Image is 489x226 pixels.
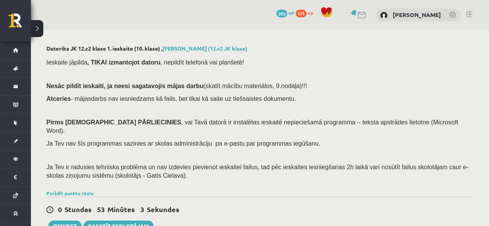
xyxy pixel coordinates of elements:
[296,10,317,16] a: 171 xp
[308,10,313,16] span: xp
[46,190,94,196] a: Parādīt punktu skalu
[58,205,62,214] span: 0
[140,205,144,214] span: 3
[65,205,92,214] span: Stundas
[46,83,203,89] span: Nesāc pildīt ieskaiti, ja neesi sagatavojis mājas darbu
[288,10,295,16] span: mP
[46,95,71,102] b: Atceries
[46,95,296,102] span: - mājasdarbs nav iesniedzams kā fails, bet tikai kā saite uz tiešsaistes dokumentu.
[276,10,295,16] a: 203 mP
[107,205,135,214] span: Minūtes
[46,119,181,126] span: Pirms [DEMOGRAPHIC_DATA] PĀRLIECINIES
[46,45,474,52] h2: Datorika JK 12.c2 klase 1. ieskaite (10. klase) ,
[46,119,458,134] span: , vai Tavā datorā ir instalētas ieskaitē nepieciešamā programma – teksta apstrādes lietotne (Micr...
[162,45,247,52] a: [PERSON_NAME] (12.c2 JK klase)
[296,10,307,17] span: 171
[147,205,179,214] span: Sekundes
[203,83,307,89] span: (skatīt mācību materiālos, 9.nodaļa)!!!
[46,164,469,179] span: Ja Tev ir radusies tehniska problēma un nav izdevies pievienot ieskaitei failus, tad pēc ieskaite...
[46,59,244,66] span: Ieskaite jāpilda , nepildīt telefonā vai planšetē!
[276,10,287,17] span: 203
[9,14,31,33] a: Rīgas 1. Tālmācības vidusskola
[97,205,105,214] span: 53
[46,140,320,147] span: Ja Tev nav šīs programmas sazinies ar skolas administrāciju pa e-pastu par programmas iegūšanu.
[380,12,388,19] img: Katrīne Rubene
[393,11,441,19] a: [PERSON_NAME]
[87,59,160,66] b: , TIKAI izmantojot datoru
